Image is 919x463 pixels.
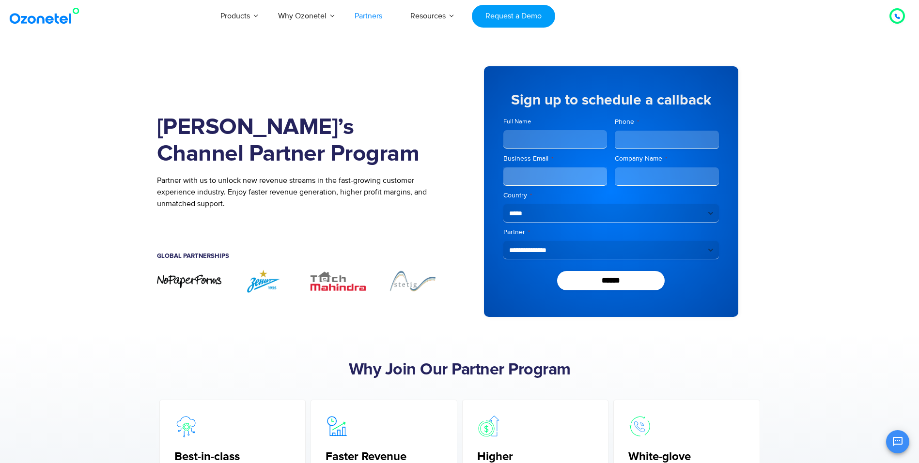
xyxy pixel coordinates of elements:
[306,269,371,293] img: TechMahindra
[886,430,909,453] button: Open chat
[380,269,445,293] img: Stetig
[503,227,719,237] label: Partner
[503,117,607,126] label: Full Name
[157,360,763,380] h2: Why Join Our Partner Program
[157,175,445,209] p: Partner with us to unlock new revenue streams in the fast-growing customer experience industry. E...
[503,191,719,200] label: Country
[157,253,445,259] h5: Global Partnerships
[615,117,719,127] label: Phone
[503,93,719,107] h5: Sign up to schedule a callback
[157,269,445,293] div: Image Carousel
[503,154,607,164] label: Business Email
[157,274,222,289] div: 1 / 7
[306,269,371,293] div: 3 / 7
[615,154,719,164] label: Company Name
[157,274,222,289] img: nopaperforms
[472,5,555,28] a: Request a Demo
[231,269,296,293] div: 2 / 7
[380,269,445,293] div: 4 / 7
[231,269,296,293] img: ZENIT
[157,114,445,167] h1: [PERSON_NAME]’s Channel Partner Program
